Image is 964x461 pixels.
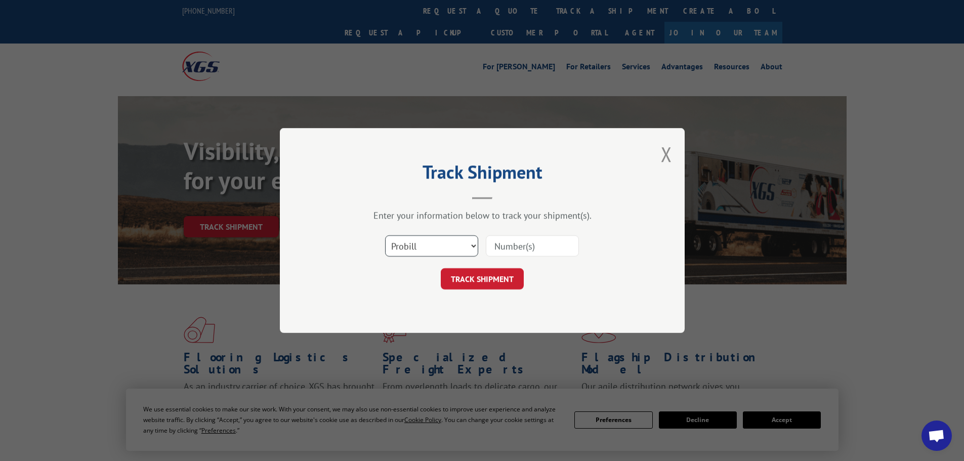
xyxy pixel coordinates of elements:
[441,268,524,289] button: TRACK SHIPMENT
[330,165,634,184] h2: Track Shipment
[921,421,952,451] div: Open chat
[330,209,634,221] div: Enter your information below to track your shipment(s).
[486,235,579,257] input: Number(s)
[661,141,672,167] button: Close modal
